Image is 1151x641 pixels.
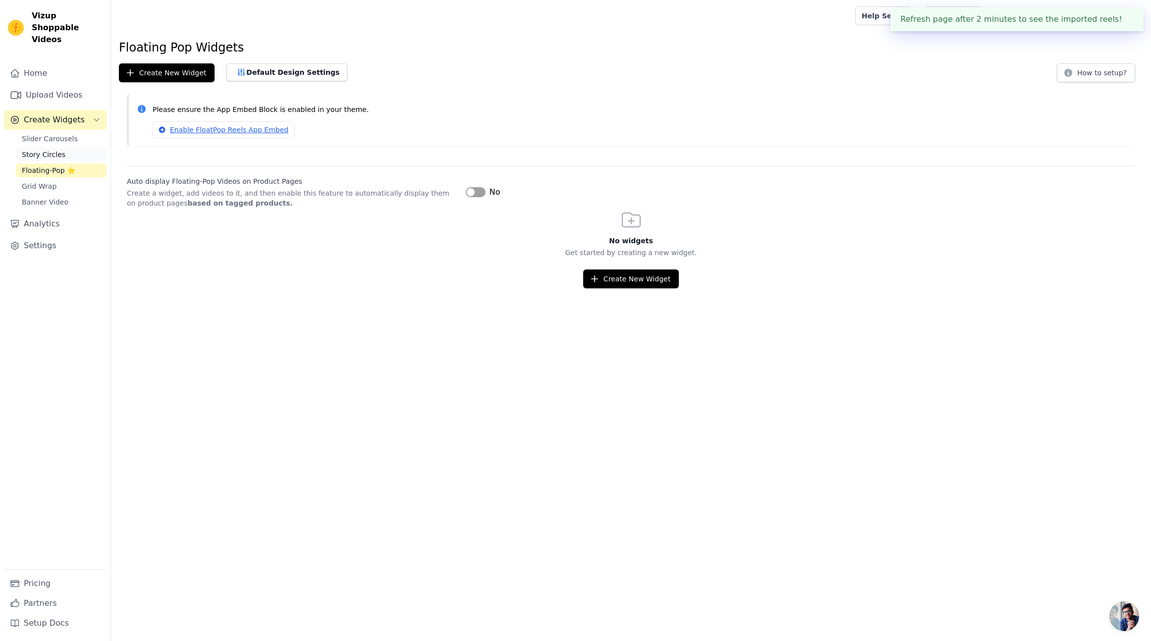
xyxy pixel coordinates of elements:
span: Story Circles [22,150,65,160]
a: Story Circles [16,148,107,161]
span: Vizup Shoppable Videos [32,10,103,46]
strong: based on tagged products. [187,199,292,207]
a: Slider Carousels [16,132,107,146]
a: Home [4,63,107,83]
a: Help Setup [855,6,911,25]
a: Banner Video [16,195,107,209]
span: No [490,186,500,198]
h1: Floating Pop Widgets [119,40,1143,55]
a: Settings [4,236,107,256]
div: Open chat [1109,601,1139,631]
span: Grid Wrap [22,181,56,191]
a: How to setup? [1057,70,1135,80]
span: Slider Carousels [22,134,78,144]
span: Floating-Pop ⭐ [22,165,75,175]
button: How to setup? [1057,63,1135,82]
span: Create Widgets [24,114,85,126]
p: Please ensure the App Embed Block is enabled in your theme. [153,104,1127,115]
a: Setup Docs [4,613,107,633]
img: Vizup [8,20,24,36]
a: Book Demo [925,6,982,25]
a: Enable FloatPop Reels App Embed [153,121,295,138]
p: Create a widget, add videos to it, and then enable this feature to automatically display them on ... [127,188,458,208]
p: As-Safeer | Luxury Attars & Perfumes [1006,7,1143,25]
p: Get started by creating a new widget. [111,248,1151,258]
a: Analytics [4,214,107,234]
a: Floating-Pop ⭐ [16,163,107,177]
span: Banner Video [22,197,68,207]
a: Partners [4,593,107,613]
button: Default Design Settings [226,63,347,81]
button: Close [1122,13,1134,25]
button: A As-Safeer | Luxury Attars & Perfumes [990,7,1143,25]
button: Create New Widget [583,269,679,288]
h3: No widgets [111,236,1151,246]
div: Refresh page after 2 minutes to see the imported reels! [890,7,1144,31]
a: Upload Videos [4,85,107,105]
a: Pricing [4,574,107,593]
button: Create Widgets [4,110,107,130]
label: Auto display Floating-Pop Videos on Product Pages [127,176,458,186]
a: Grid Wrap [16,179,107,193]
button: No [466,186,500,198]
button: Create New Widget [119,63,215,82]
